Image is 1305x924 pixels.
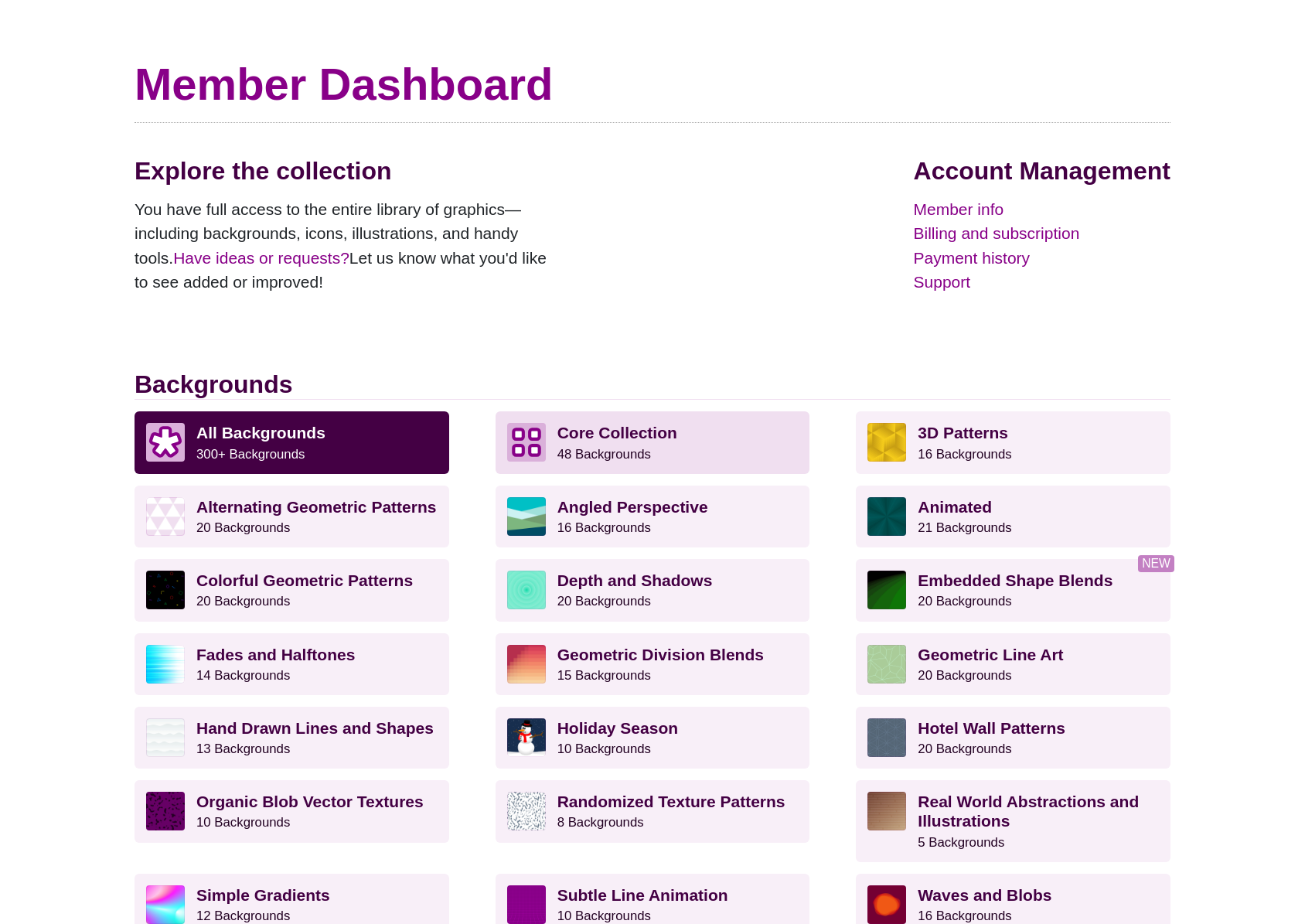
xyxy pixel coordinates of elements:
[557,424,677,442] strong: Core Collection
[146,885,185,924] img: colorful radial mesh gradient rainbow
[557,498,708,516] strong: Angled Perspective
[557,668,651,683] small: 15 Backgrounds
[135,197,560,295] p: You have full access to the entire library of graphics—including backgrounds, icons, illustration...
[196,646,355,663] strong: Fades and Halftones
[196,447,305,462] small: 300+ Backgrounds
[196,498,436,516] strong: Alternating Geometric Patterns
[867,571,906,609] img: green to black rings rippling away from corner
[867,423,906,462] img: fancy golden cube pattern
[135,707,449,769] a: Hand Drawn Lines and Shapes13 Backgrounds
[146,645,185,684] img: blue lights stretching horizontally over white
[135,633,449,695] a: Fades and Halftones14 Backgrounds
[918,668,1011,683] small: 20 Backgrounds
[135,411,449,473] a: All Backgrounds 300+ Backgrounds
[914,270,1170,295] a: Support
[135,559,449,621] a: Colorful Geometric Patterns20 Backgrounds
[496,707,810,769] a: Holiday Season10 Backgrounds
[135,780,449,842] a: Organic Blob Vector Textures10 Backgrounds
[557,909,651,923] small: 10 Backgrounds
[196,571,413,589] strong: Colorful Geometric Patterns
[918,719,1065,737] strong: Hotel Wall Patterns
[918,793,1139,830] strong: Real World Abstractions and Illustrations
[557,520,651,535] small: 16 Backgrounds
[856,780,1170,862] a: Real World Abstractions and Illustrations5 Backgrounds
[918,498,992,516] strong: Animated
[557,886,728,904] strong: Subtle Line Animation
[867,885,906,924] img: various uneven centered blobs
[918,646,1063,663] strong: Geometric Line Art
[856,559,1170,621] a: Embedded Shape Blends20 Backgrounds
[196,520,290,535] small: 20 Backgrounds
[496,633,810,695] a: Geometric Division Blends15 Backgrounds
[496,780,810,842] a: Randomized Texture Patterns8 Backgrounds
[557,793,785,810] strong: Randomized Texture Patterns
[196,668,290,683] small: 14 Backgrounds
[496,559,810,621] a: Depth and Shadows20 Backgrounds
[557,447,651,462] small: 48 Backgrounds
[918,424,1008,442] strong: 3D Patterns
[918,594,1011,609] small: 20 Backgrounds
[507,571,546,609] img: green layered rings within rings
[918,909,1011,923] small: 16 Backgrounds
[918,742,1011,756] small: 20 Backgrounds
[557,571,713,589] strong: Depth and Shadows
[507,645,546,684] img: red-to-yellow gradient large pixel grid
[196,815,290,830] small: 10 Backgrounds
[918,447,1011,462] small: 16 Backgrounds
[867,497,906,536] img: green rave light effect animated background
[135,486,449,547] a: Alternating Geometric Patterns20 Backgrounds
[135,156,560,186] h2: Explore the collection
[557,646,764,663] strong: Geometric Division Blends
[856,411,1170,473] a: 3D Patterns16 Backgrounds
[507,497,546,536] img: abstract landscape with sky mountains and water
[196,793,424,810] strong: Organic Blob Vector Textures
[914,221,1170,246] a: Billing and subscription
[557,815,644,830] small: 8 Backgrounds
[867,792,906,830] img: wooden floor pattern
[918,571,1112,589] strong: Embedded Shape Blends
[856,633,1170,695] a: Geometric Line Art20 Backgrounds
[507,792,546,830] img: gray texture pattern on white
[196,886,330,904] strong: Simple Gradients
[918,835,1004,850] small: 5 Backgrounds
[507,718,546,757] img: vector art snowman with black hat, branch arms, and carrot nose
[914,197,1170,222] a: Member info
[557,719,678,737] strong: Holiday Season
[867,718,906,757] img: intersecting outlined circles formation pattern
[496,411,810,473] a: Core Collection 48 Backgrounds
[918,520,1011,535] small: 21 Backgrounds
[146,497,185,536] img: light purple and white alternating triangle pattern
[867,645,906,684] img: geometric web of connecting lines
[918,886,1051,904] strong: Waves and Blobs
[135,57,1170,111] h1: Member Dashboard
[196,594,290,609] small: 20 Backgrounds
[856,486,1170,547] a: Animated21 Backgrounds
[135,370,1170,400] h2: Backgrounds
[496,486,810,547] a: Angled Perspective16 Backgrounds
[507,885,546,924] img: a line grid with a slope perspective
[196,909,290,923] small: 12 Backgrounds
[557,742,651,756] small: 10 Backgrounds
[196,424,325,442] strong: All Backgrounds
[146,571,185,609] img: a rainbow pattern of outlined geometric shapes
[173,249,349,267] a: Have ideas or requests?
[914,246,1170,271] a: Payment history
[914,156,1170,186] h2: Account Management
[196,742,290,756] small: 13 Backgrounds
[146,718,185,757] img: white subtle wave background
[856,707,1170,769] a: Hotel Wall Patterns20 Backgrounds
[146,792,185,830] img: Purple vector splotches
[196,719,434,737] strong: Hand Drawn Lines and Shapes
[557,594,651,609] small: 20 Backgrounds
